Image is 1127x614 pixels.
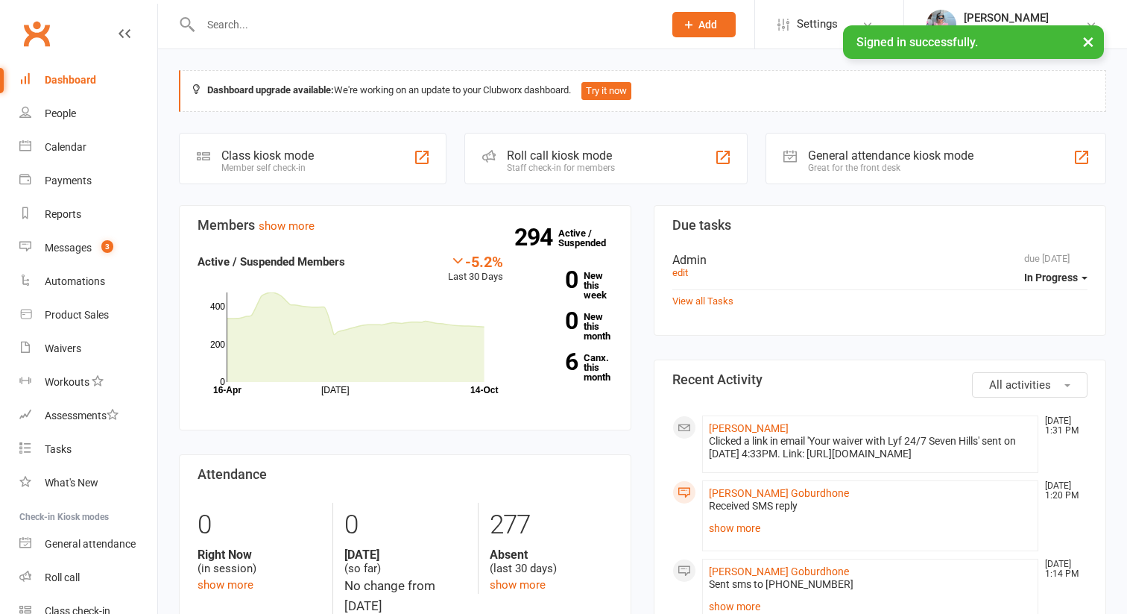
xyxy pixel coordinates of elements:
[19,231,157,265] a: Messages 3
[525,351,578,373] strong: 6
[198,467,613,482] h3: Attendance
[709,487,849,499] a: [PERSON_NAME] Goburdhone
[709,422,789,434] a: [PERSON_NAME]
[19,561,157,595] a: Roll call
[198,218,613,233] h3: Members
[19,265,157,298] a: Automations
[1038,416,1087,436] time: [DATE] 1:31 PM
[101,240,113,253] span: 3
[45,208,81,220] div: Reports
[207,84,334,95] strong: Dashboard upgrade available:
[964,11,1049,25] div: [PERSON_NAME]
[964,25,1049,38] div: Lyf 24/7
[19,399,157,433] a: Assessments
[19,63,157,97] a: Dashboard
[672,295,733,307] a: View all Tasks
[507,163,615,173] div: Staff check-in for members
[490,503,613,548] div: 277
[221,148,314,163] div: Class kiosk mode
[45,376,89,388] div: Workouts
[198,548,321,576] div: (in session)
[1038,481,1087,501] time: [DATE] 1:20 PM
[490,578,546,592] a: show more
[45,410,119,422] div: Assessments
[19,466,157,500] a: What's New
[19,332,157,366] a: Waivers
[19,527,157,561] a: General attendance kiosk mode
[19,366,157,399] a: Workouts
[344,548,467,576] div: (so far)
[45,141,86,153] div: Calendar
[672,253,1087,267] div: Admin
[45,477,98,489] div: What's New
[525,353,613,382] a: 6Canx. this month
[1024,264,1087,291] button: In Progress
[45,175,92,187] div: Payments
[808,163,973,173] div: Great for the front desk
[1024,272,1078,283] span: In Progress
[698,19,717,31] span: Add
[19,198,157,231] a: Reports
[709,500,1032,513] div: Received SMS reply
[196,14,653,35] input: Search...
[19,131,157,164] a: Calendar
[490,548,613,562] strong: Absent
[45,74,96,86] div: Dashboard
[19,433,157,466] a: Tasks
[709,518,1032,539] a: show more
[797,7,838,41] span: Settings
[45,571,80,583] div: Roll call
[558,217,624,259] a: 294Active / Suspended
[45,342,81,354] div: Waivers
[926,10,956,40] img: thumb_image1747747990.png
[448,253,503,269] div: -5.2%
[525,269,578,291] strong: 0
[525,271,613,300] a: 0New this week
[259,219,315,233] a: show more
[490,548,613,576] div: (last 30 days)
[672,267,688,278] a: edit
[709,566,849,577] a: [PERSON_NAME] Goburdhone
[45,107,76,119] div: People
[198,548,321,562] strong: Right Now
[344,503,467,548] div: 0
[198,255,345,269] strong: Active / Suspended Members
[344,548,467,562] strong: [DATE]
[525,312,613,341] a: 0New this month
[514,226,558,248] strong: 294
[198,503,321,548] div: 0
[525,310,578,332] strong: 0
[19,164,157,198] a: Payments
[448,253,503,285] div: Last 30 Days
[179,70,1106,112] div: We're working on an update to your Clubworx dashboard.
[198,578,253,592] a: show more
[45,309,109,321] div: Product Sales
[709,578,853,590] span: Sent sms to [PHONE_NUMBER]
[1075,25,1102,57] button: ×
[1038,560,1087,579] time: [DATE] 1:14 PM
[808,148,973,163] div: General attendance kiosk mode
[19,97,157,131] a: People
[18,15,55,52] a: Clubworx
[581,82,631,100] button: Try it now
[507,148,615,163] div: Roll call kiosk mode
[672,218,1087,233] h3: Due tasks
[45,443,72,455] div: Tasks
[856,35,978,49] span: Signed in successfully.
[19,298,157,332] a: Product Sales
[45,538,136,550] div: General attendance
[989,378,1051,392] span: All activities
[672,372,1087,387] h3: Recent Activity
[672,12,736,37] button: Add
[45,275,105,287] div: Automations
[45,242,92,254] div: Messages
[709,435,1032,460] div: Clicked a link in email 'Your waiver with Lyf 24/7 Seven Hills' sent on [DATE] 4:33PM. Link: [URL...
[221,163,314,173] div: Member self check-in
[972,372,1087,398] button: All activities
